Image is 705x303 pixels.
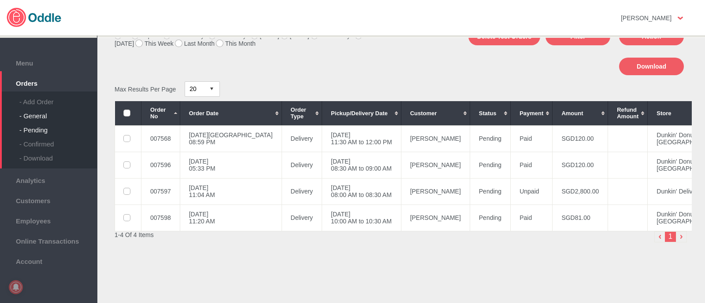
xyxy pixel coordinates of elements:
[19,91,97,106] div: - Add Order
[282,101,322,125] th: Order Type
[401,178,470,204] td: [PERSON_NAME]
[470,125,510,152] td: Pending
[141,125,180,152] td: 007568
[4,256,93,265] span: Account
[4,57,93,67] span: Menu
[401,204,470,231] td: [PERSON_NAME]
[511,152,553,178] td: Paid
[322,125,401,152] td: [DATE] 11:30 AM to 12:00 PM
[180,152,282,178] td: [DATE] 05:33 PM
[676,231,687,242] img: right-arrow.png
[470,152,510,178] td: Pending
[136,40,174,47] label: This Week
[511,204,553,231] td: Paid
[322,101,401,125] th: Pickup/Delivery Date
[282,152,322,178] td: Delivery
[141,152,180,178] td: 007596
[401,125,470,152] td: [PERSON_NAME]
[4,77,93,87] span: Orders
[619,58,684,75] button: Download
[322,152,401,178] td: [DATE] 08:30 AM to 09:00 AM
[19,120,97,134] div: - Pending
[180,101,282,125] th: Order Date
[401,152,470,178] td: [PERSON_NAME]
[470,101,510,125] th: Status
[19,134,97,148] div: - Confirmed
[553,178,608,204] td: SGD2,800.00
[621,15,672,22] strong: [PERSON_NAME]
[553,204,608,231] td: SGD81.00
[4,235,93,245] span: Online Transactions
[511,178,553,204] td: Unpaid
[282,178,322,204] td: Delivery
[4,215,93,225] span: Employees
[115,231,154,238] span: 1-4 Of 4 Items
[4,195,93,204] span: Customers
[322,204,401,231] td: [DATE] 10:00 AM to 10:30 AM
[322,178,401,204] td: [DATE] 08:00 AM to 08:30 AM
[141,204,180,231] td: 007598
[216,40,256,47] label: This Month
[678,17,683,20] img: user-option-arrow.png
[608,101,648,125] th: Refund Amount
[282,125,322,152] td: Delivery
[180,125,282,152] td: [DATE][GEOGRAPHIC_DATA] 08:59 PM
[470,178,510,204] td: Pending
[553,125,608,152] td: SGD120.00
[553,101,608,125] th: Amount
[175,40,215,47] label: Last Month
[511,125,553,152] td: Paid
[665,231,676,242] li: 1
[180,204,282,231] td: [DATE] 11:20 AM
[180,178,282,204] td: [DATE] 11:04 AM
[553,152,608,178] td: SGD120.00
[115,85,176,92] span: Max Results Per Page
[282,204,322,231] td: Delivery
[19,106,97,120] div: - General
[511,101,553,125] th: Payment
[19,148,97,162] div: - Download
[141,178,180,204] td: 007597
[4,175,93,184] span: Analytics
[141,101,180,125] th: Order No
[654,231,665,242] img: left-arrow-small.png
[470,204,510,231] td: Pending
[401,101,470,125] th: Customer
